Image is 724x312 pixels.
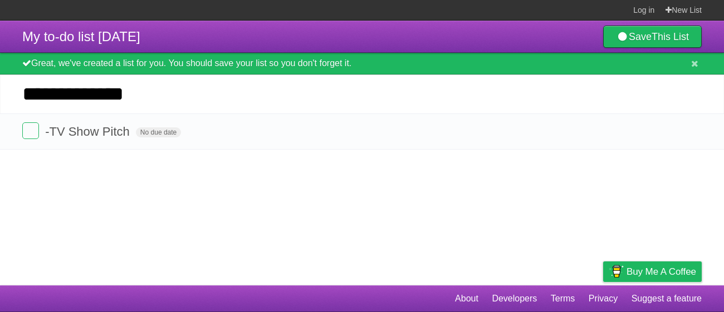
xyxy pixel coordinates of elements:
[603,261,702,282] a: Buy me a coffee
[22,29,140,44] span: My to-do list [DATE]
[492,288,537,309] a: Developers
[609,262,624,281] img: Buy me a coffee
[589,288,618,309] a: Privacy
[652,31,689,42] b: This List
[551,288,575,309] a: Terms
[22,122,39,139] label: Done
[632,288,702,309] a: Suggest a feature
[45,125,133,138] span: -TV Show Pitch
[603,26,702,48] a: SaveThis List
[136,127,181,137] span: No due date
[627,262,696,281] span: Buy me a coffee
[455,288,478,309] a: About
